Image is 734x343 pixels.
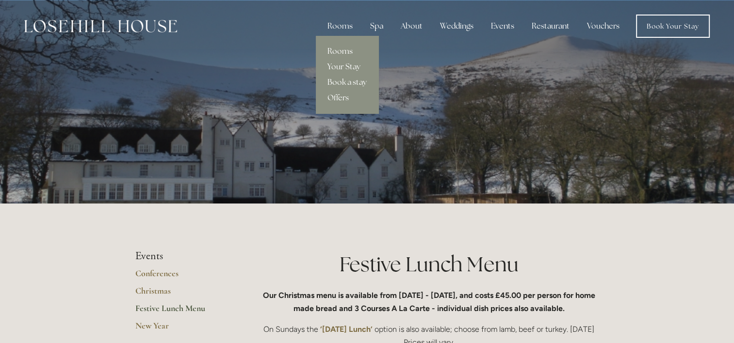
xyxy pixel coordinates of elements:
a: Festive Lunch Menu [135,303,228,320]
li: Events [135,250,228,263]
div: Events [483,16,522,36]
a: New Year [135,320,228,338]
div: Weddings [432,16,481,36]
div: Spa [362,16,391,36]
div: Rooms [320,16,360,36]
a: Book a stay [316,75,378,90]
a: Conferences [135,268,228,285]
a: Your Stay [316,59,378,75]
a: Rooms [316,44,378,59]
h1: Festive Lunch Menu [259,250,599,279]
a: ‘[DATE] Lunch’ [318,325,375,334]
a: Offers [316,90,378,106]
a: Vouchers [579,16,627,36]
img: Losehill House [24,20,177,32]
strong: ‘[DATE] Lunch’ [320,325,373,334]
a: Book Your Stay [636,15,710,38]
div: About [393,16,430,36]
a: Christmas [135,285,228,303]
div: Restaurant [524,16,577,36]
strong: Our Christmas menu is available from [DATE] - [DATE], and costs £45.00 per person for home made b... [263,291,597,313]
